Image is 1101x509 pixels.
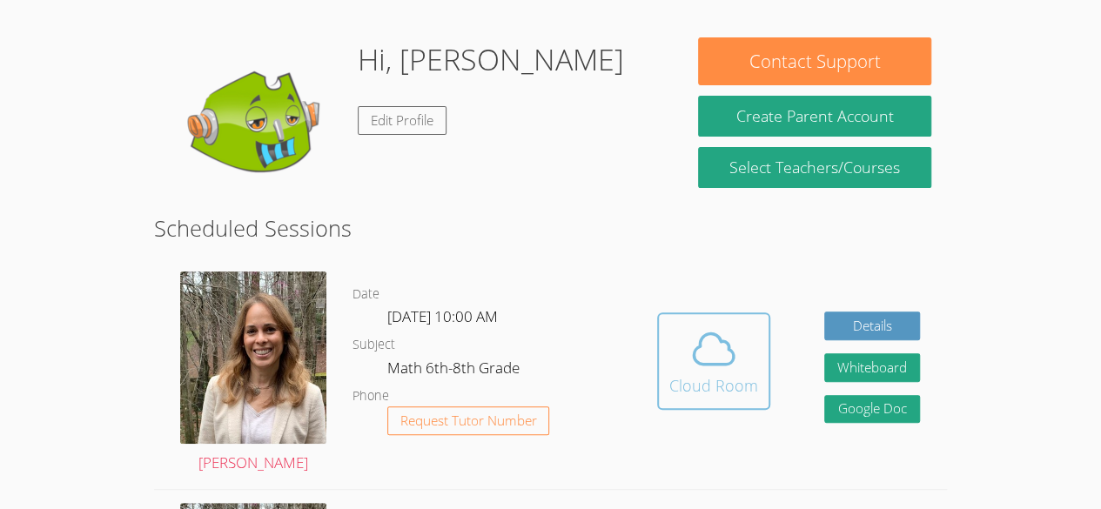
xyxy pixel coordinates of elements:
dd: Math 6th-8th Grade [387,356,523,385]
span: [DATE] 10:00 AM [387,306,498,326]
button: Cloud Room [657,312,770,410]
a: Select Teachers/Courses [698,147,930,188]
dt: Phone [352,385,389,407]
a: Details [824,311,920,340]
span: Request Tutor Number [400,414,537,427]
dt: Date [352,284,379,305]
h2: Scheduled Sessions [154,211,947,244]
img: avatar.png [180,271,326,443]
button: Request Tutor Number [387,406,550,435]
a: Google Doc [824,395,920,424]
div: Cloud Room [669,373,758,398]
button: Whiteboard [824,353,920,382]
h1: Hi, [PERSON_NAME] [358,37,624,82]
a: Edit Profile [358,106,446,135]
button: Create Parent Account [698,96,930,137]
dt: Subject [352,334,395,356]
a: [PERSON_NAME] [180,271,326,476]
button: Contact Support [698,37,930,85]
img: default.png [170,37,344,211]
